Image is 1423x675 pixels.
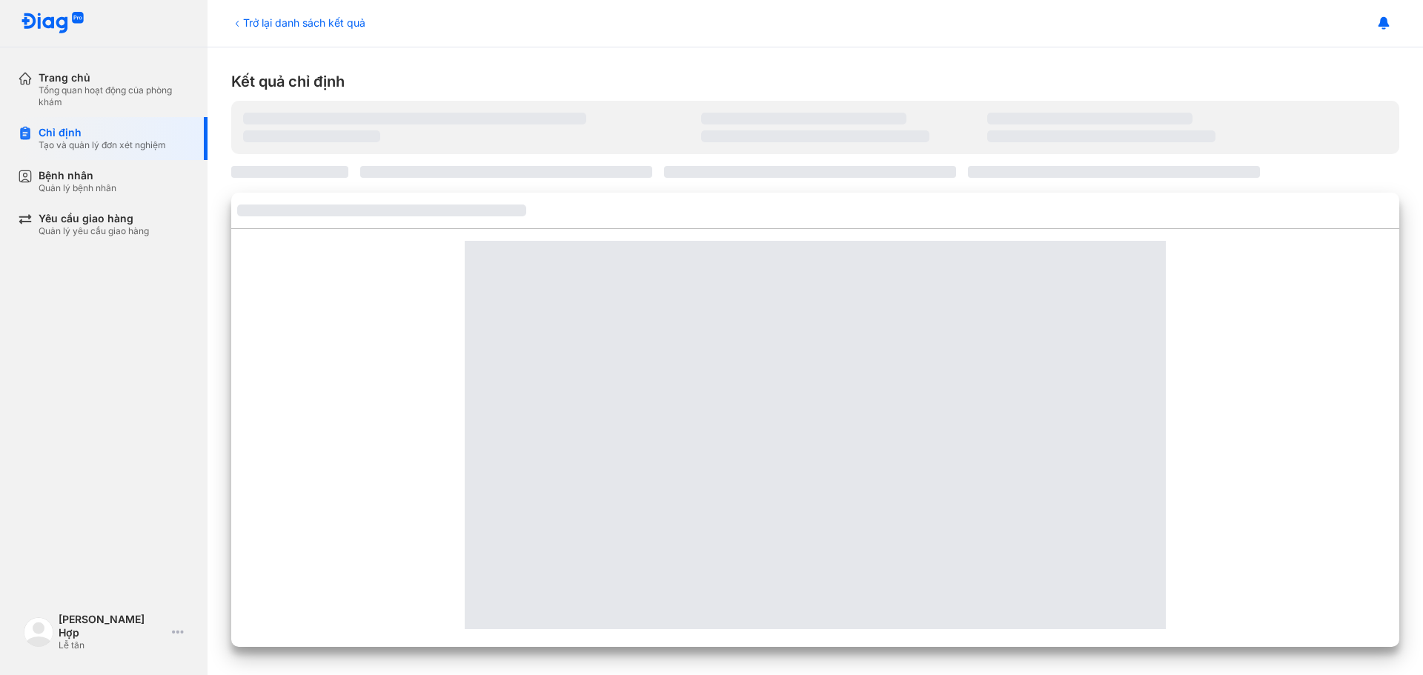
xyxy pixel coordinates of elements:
div: Bệnh nhân [39,169,116,182]
div: Yêu cầu giao hàng [39,212,149,225]
div: Chỉ định [39,126,166,139]
div: Lễ tân [59,639,166,651]
img: logo [21,12,84,35]
div: Tạo và quản lý đơn xét nghiệm [39,139,166,151]
img: logo [24,617,53,647]
div: Quản lý bệnh nhân [39,182,116,194]
div: Quản lý yêu cầu giao hàng [39,225,149,237]
div: Trang chủ [39,71,190,84]
div: [PERSON_NAME] Hợp [59,613,166,639]
div: Kết quả chỉ định [231,71,1399,92]
div: Tổng quan hoạt động của phòng khám [39,84,190,108]
div: Trở lại danh sách kết quả [231,15,365,30]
